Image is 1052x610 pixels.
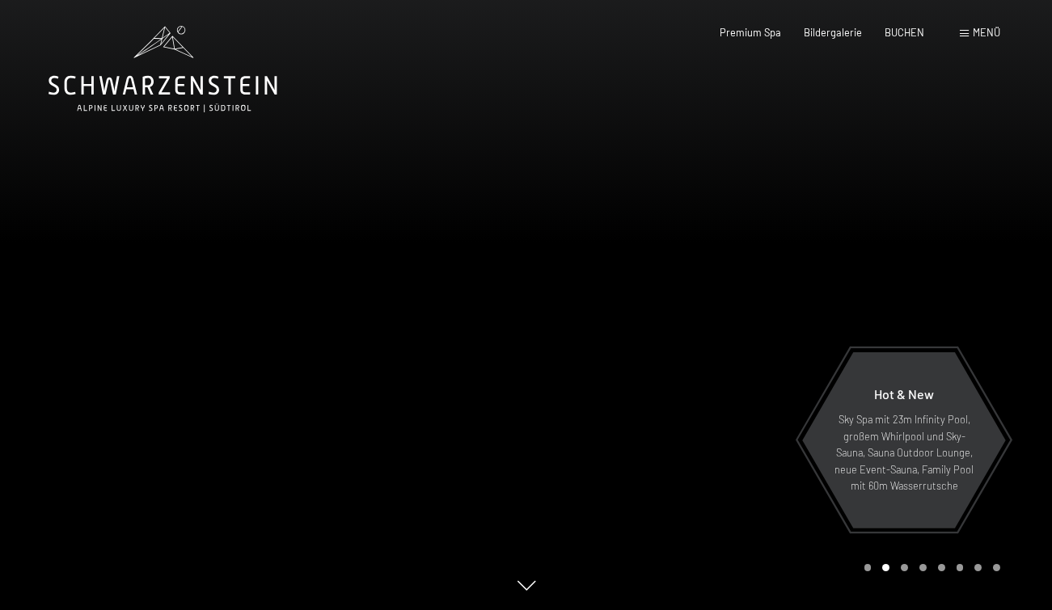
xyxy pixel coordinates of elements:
a: Bildergalerie [804,26,862,39]
div: Carousel Page 8 [993,564,1000,571]
a: BUCHEN [885,26,924,39]
div: Carousel Page 4 [919,564,927,571]
p: Sky Spa mit 23m Infinity Pool, großem Whirlpool und Sky-Sauna, Sauna Outdoor Lounge, neue Event-S... [834,411,974,494]
div: Carousel Page 3 [901,564,908,571]
a: Hot & New Sky Spa mit 23m Infinity Pool, großem Whirlpool und Sky-Sauna, Sauna Outdoor Lounge, ne... [801,351,1007,529]
div: Carousel Page 1 [864,564,872,571]
span: Menü [973,26,1000,39]
div: Carousel Page 6 [957,564,964,571]
a: Premium Spa [720,26,781,39]
div: Carousel Page 5 [938,564,945,571]
div: Carousel Pagination [859,564,1000,571]
div: Carousel Page 7 [974,564,982,571]
span: Hot & New [874,386,934,402]
div: Carousel Page 2 (Current Slide) [882,564,889,571]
